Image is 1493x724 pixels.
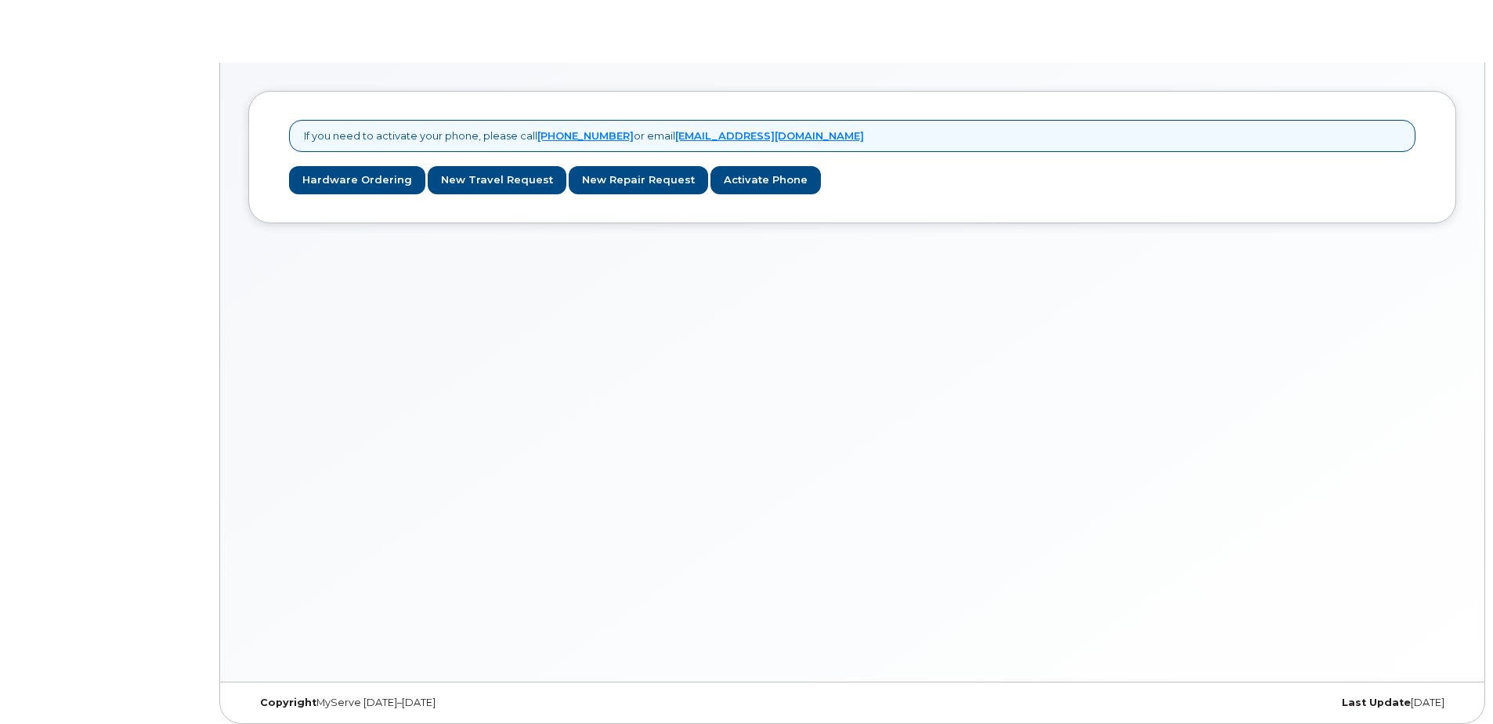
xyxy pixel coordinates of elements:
[289,166,425,195] a: Hardware Ordering
[675,129,864,142] a: [EMAIL_ADDRESS][DOMAIN_NAME]
[304,129,864,143] p: If you need to activate your phone, please call or email
[710,166,821,195] a: Activate Phone
[260,697,316,708] strong: Copyright
[428,166,566,195] a: New Travel Request
[1054,697,1456,709] div: [DATE]
[1342,697,1411,708] strong: Last Update
[248,697,651,709] div: MyServe [DATE]–[DATE]
[537,129,634,142] a: [PHONE_NUMBER]
[569,166,708,195] a: New Repair Request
